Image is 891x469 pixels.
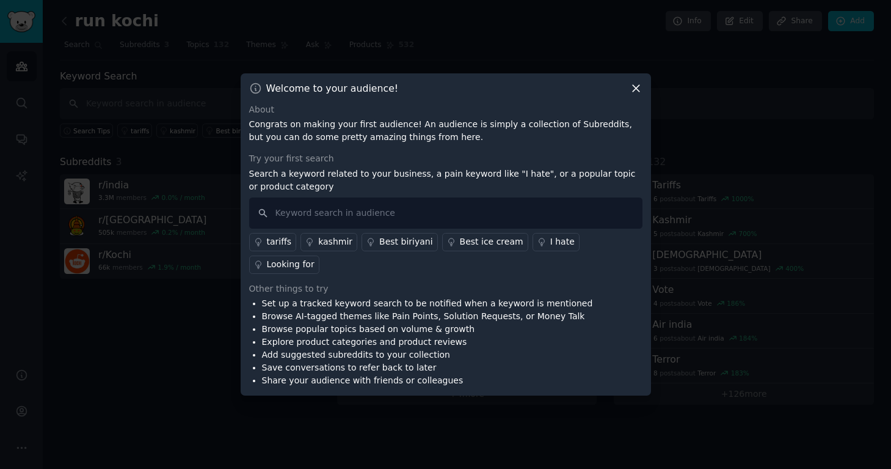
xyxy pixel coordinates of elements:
a: Best ice cream [442,233,528,251]
li: Explore product categories and product reviews [262,336,593,349]
div: Other things to try [249,283,642,295]
li: Set up a tracked keyword search to be notified when a keyword is mentioned [262,297,593,310]
li: Save conversations to refer back to later [262,361,593,374]
a: I hate [533,233,580,251]
div: I hate [550,235,575,248]
div: kashmir [318,235,352,248]
div: Best biriyani [379,235,433,248]
a: Looking for [249,256,319,274]
p: Congrats on making your first audience! An audience is simply a collection of Subreddits, but you... [249,118,642,144]
li: Share your audience with friends or colleagues [262,374,593,387]
div: Best ice cream [460,235,523,248]
a: tariffs [249,233,297,251]
li: Browse popular topics based on volume & growth [262,323,593,336]
input: Keyword search in audience [249,198,642,229]
a: kashmir [300,233,357,251]
li: Browse AI-tagged themes like Pain Points, Solution Requests, or Money Talk [262,310,593,323]
p: Search a keyword related to your business, a pain keyword like "I hate", or a popular topic or pr... [249,168,642,193]
li: Add suggested subreddits to your collection [262,349,593,361]
div: About [249,103,642,116]
a: Best biriyani [362,233,438,251]
div: Try your first search [249,152,642,165]
h3: Welcome to your audience! [266,82,399,95]
div: tariffs [267,235,292,248]
div: Looking for [267,258,315,271]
